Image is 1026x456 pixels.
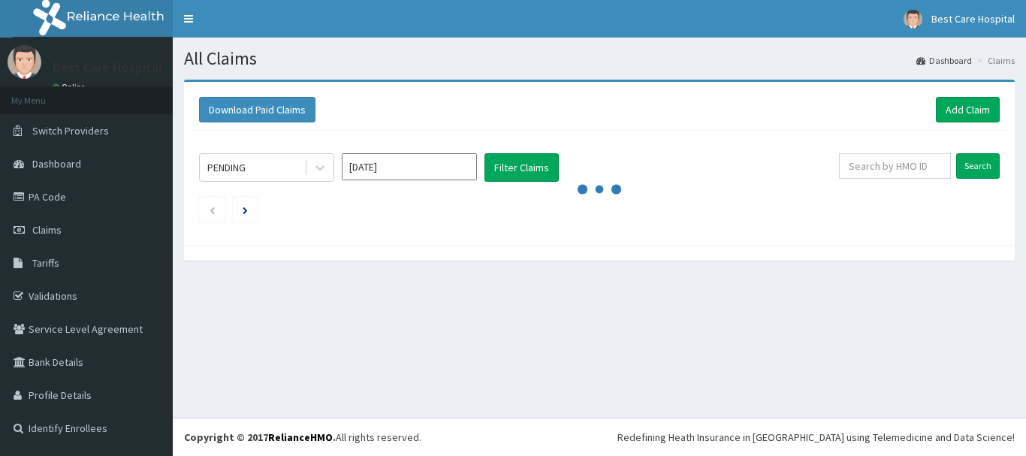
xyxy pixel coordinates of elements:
[839,153,951,179] input: Search by HMO ID
[936,97,1000,122] a: Add Claim
[199,97,315,122] button: Download Paid Claims
[8,45,41,79] img: User Image
[904,10,922,29] img: User Image
[32,256,59,270] span: Tariffs
[207,160,246,175] div: PENDING
[32,157,81,171] span: Dashboard
[184,430,336,444] strong: Copyright © 2017 .
[173,418,1026,456] footer: All rights reserved.
[577,167,622,212] svg: audio-loading
[243,203,248,216] a: Next page
[973,54,1015,67] li: Claims
[268,430,333,444] a: RelianceHMO
[184,49,1015,68] h1: All Claims
[342,153,477,180] input: Select Month and Year
[931,12,1015,26] span: Best Care Hospital
[916,54,972,67] a: Dashboard
[956,153,1000,179] input: Search
[32,124,109,137] span: Switch Providers
[484,153,559,182] button: Filter Claims
[53,82,89,92] a: Online
[209,203,216,216] a: Previous page
[53,61,162,74] p: Best Care Hospital
[32,223,62,237] span: Claims
[617,430,1015,445] div: Redefining Heath Insurance in [GEOGRAPHIC_DATA] using Telemedicine and Data Science!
